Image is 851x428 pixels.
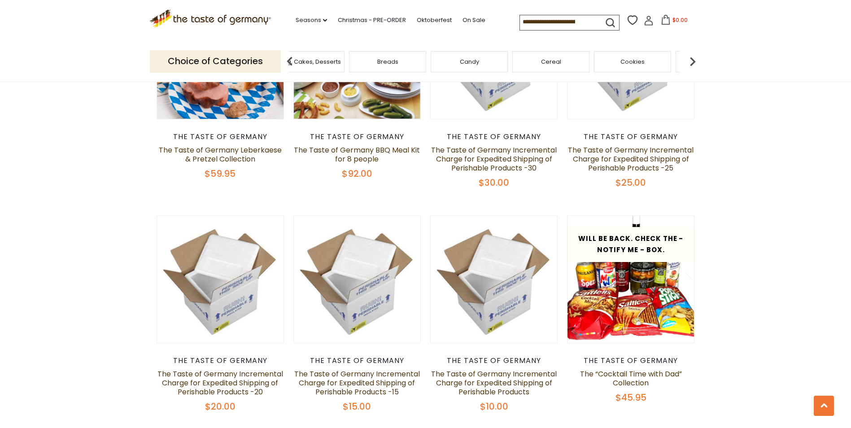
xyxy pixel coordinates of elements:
[294,145,420,164] a: The Taste of Germany BBQ Meal Kit for 8 people
[431,145,557,173] a: The Taste of Germany Incremental Charge for Expedited Shipping of Perishable Products -30
[672,16,688,24] span: $0.00
[567,132,695,141] div: The Taste of Germany
[568,145,694,173] a: The Taste of Germany Incremental Charge for Expedited Shipping of Perishable Products -25
[342,167,372,180] span: $92.00
[294,216,421,343] img: The Taste of Germany Incremental Charge for Expedited Shipping of Perishable Products -15
[684,52,702,70] img: next arrow
[157,132,284,141] div: The Taste of Germany
[480,400,508,413] span: $10.00
[205,167,236,180] span: $59.95
[463,15,485,25] a: On Sale
[281,52,299,70] img: previous arrow
[430,132,558,141] div: The Taste of Germany
[296,15,327,25] a: Seasons
[205,400,236,413] span: $20.00
[157,356,284,365] div: The Taste of Germany
[157,369,283,397] a: The Taste of Germany Incremental Charge for Expedited Shipping of Perishable Products -20
[150,50,281,72] p: Choice of Categories
[343,400,371,413] span: $15.00
[580,369,682,388] a: The “Cocktail Time with Dad” Collection
[479,176,509,189] span: $30.00
[655,15,694,28] button: $0.00
[431,369,557,397] a: The Taste of Germany Incremental Charge for Expedited Shipping of Perishable Products
[567,216,694,343] img: The “Cocktail Time with Dad” Collection
[293,356,421,365] div: The Taste of Germany
[460,58,479,65] a: Candy
[159,145,282,164] a: The Taste of Germany Leberkaese & Pretzel Collection
[338,15,406,25] a: Christmas - PRE-ORDER
[294,369,420,397] a: The Taste of Germany Incremental Charge for Expedited Shipping of Perishable Products -15
[430,356,558,365] div: The Taste of Germany
[293,132,421,141] div: The Taste of Germany
[615,391,646,404] span: $45.95
[431,216,558,343] img: The Taste of Germany Incremental Charge for Expedited Shipping of Perishable Products
[271,58,341,65] a: Baking, Cakes, Desserts
[620,58,645,65] a: Cookies
[615,176,646,189] span: $25.00
[417,15,452,25] a: Oktoberfest
[541,58,561,65] a: Cereal
[567,356,695,365] div: The Taste of Germany
[377,58,398,65] a: Breads
[157,216,284,343] img: The Taste of Germany Incremental Charge for Expedited Shipping of Perishable Products -20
